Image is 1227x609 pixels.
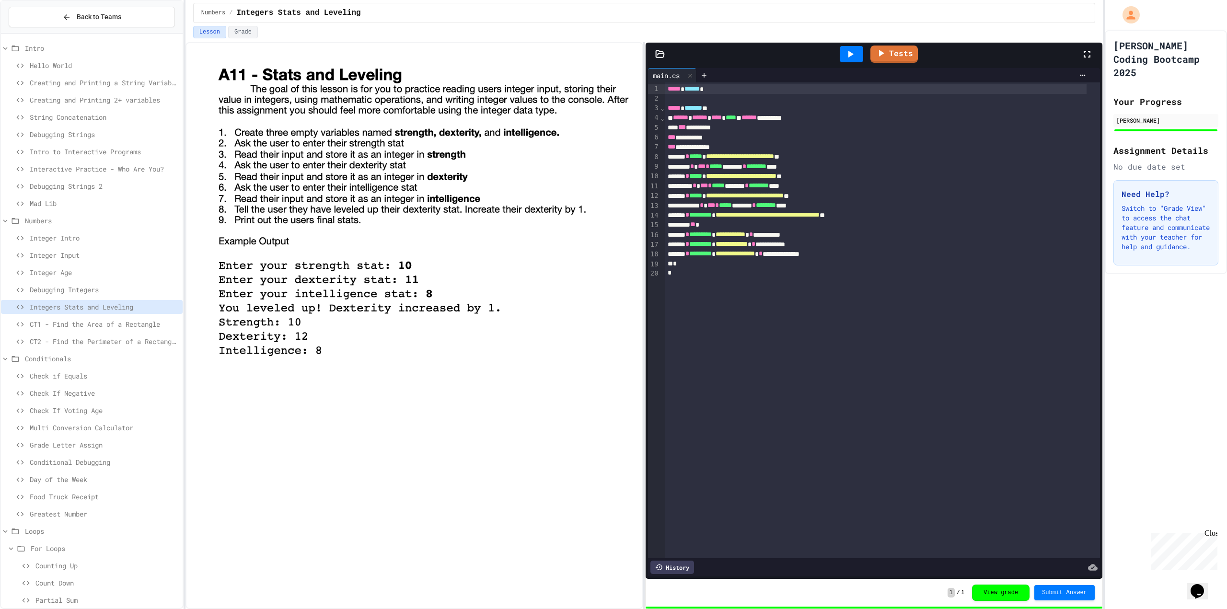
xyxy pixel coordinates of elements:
[30,440,179,450] span: Grade Letter Assign
[648,201,660,211] div: 13
[1116,116,1215,125] div: [PERSON_NAME]
[1113,39,1218,79] h1: [PERSON_NAME] Coding Bootcamp 2025
[30,336,179,346] span: CT2 - Find the Perimeter of a Rectangle
[30,95,179,105] span: Creating and Printing 2+ variables
[870,46,918,63] a: Tests
[30,285,179,295] span: Debugging Integers
[1113,95,1218,108] h2: Your Progress
[1113,161,1218,172] div: No due date set
[77,12,121,22] span: Back to Teams
[1122,204,1210,252] p: Switch to "Grade View" to access the chat feature and communicate with your teacher for help and ...
[1034,585,1095,600] button: Submit Answer
[648,68,696,82] div: main.cs
[30,147,179,157] span: Intro to Interactive Programs
[30,371,179,381] span: Check if Equals
[30,423,179,433] span: Multi Conversion Calculator
[236,7,360,19] span: Integers Stats and Leveling
[30,129,179,139] span: Debugging Strings
[648,103,660,113] div: 3
[648,142,660,152] div: 7
[30,457,179,467] span: Conditional Debugging
[1042,589,1087,597] span: Submit Answer
[648,250,660,259] div: 18
[648,113,660,123] div: 4
[30,112,179,122] span: String Concatenation
[648,260,660,269] div: 19
[25,43,179,53] span: Intro
[660,104,665,112] span: Fold line
[228,26,258,38] button: Grade
[35,578,179,588] span: Count Down
[31,543,179,553] span: For Loops
[30,250,179,260] span: Integer Input
[1113,144,1218,157] h2: Assignment Details
[193,26,226,38] button: Lesson
[30,164,179,174] span: Interactive Practice - Who Are You?
[30,78,179,88] span: Creating and Printing a String Variable
[25,526,179,536] span: Loops
[30,233,179,243] span: Integer Intro
[30,60,179,70] span: Hello World
[25,354,179,364] span: Conditionals
[648,123,660,133] div: 5
[30,388,179,398] span: Check If Negative
[1187,571,1217,599] iframe: chat widget
[648,240,660,250] div: 17
[648,94,660,103] div: 2
[35,595,179,605] span: Partial Sum
[30,198,179,208] span: Mad Lib
[30,181,179,191] span: Debugging Strings 2
[30,405,179,415] span: Check If Voting Age
[4,4,66,61] div: Chat with us now!Close
[961,589,964,597] span: 1
[648,84,660,94] div: 1
[1112,4,1142,26] div: My Account
[648,230,660,240] div: 16
[9,7,175,27] button: Back to Teams
[30,492,179,502] span: Food Truck Receipt
[30,319,179,329] span: CT1 - Find the Area of a Rectangle
[201,9,225,17] span: Numbers
[229,9,232,17] span: /
[648,133,660,142] div: 6
[30,267,179,277] span: Integer Age
[30,509,179,519] span: Greatest Number
[648,70,684,80] div: main.cs
[648,269,660,278] div: 20
[650,561,694,574] div: History
[1147,529,1217,570] iframe: chat widget
[648,182,660,191] div: 11
[648,152,660,162] div: 8
[957,589,960,597] span: /
[648,191,660,201] div: 12
[25,216,179,226] span: Numbers
[648,211,660,220] div: 14
[35,561,179,571] span: Counting Up
[660,114,665,122] span: Fold line
[648,220,660,230] div: 15
[648,172,660,181] div: 10
[30,302,179,312] span: Integers Stats and Leveling
[648,162,660,172] div: 9
[1122,188,1210,200] h3: Need Help?
[30,474,179,484] span: Day of the Week
[948,588,955,598] span: 1
[972,585,1030,601] button: View grade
